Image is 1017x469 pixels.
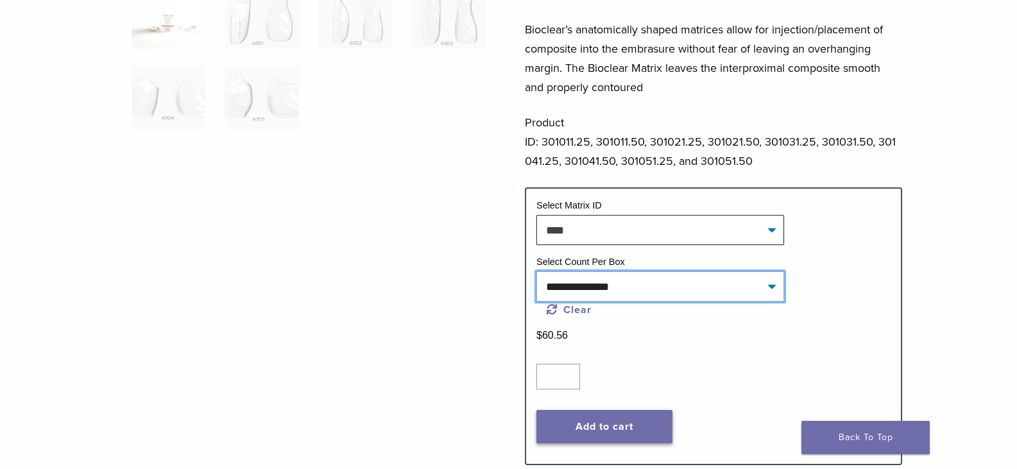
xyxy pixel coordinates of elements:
[525,20,902,97] p: Bioclear’s anatomically shaped matrices allow for injection/placement of composite into the embra...
[525,113,902,171] p: Product ID: 301011.25, 301011.50, 301021.25, 301021.50, 301031.25, 301031.50, 301041.25, 301041.5...
[536,410,672,443] button: Add to cart
[132,65,205,130] img: Original Anterior Matrix - A Series - Image 5
[536,200,602,210] label: Select Matrix ID
[225,65,298,130] img: Original Anterior Matrix - A Series - Image 6
[536,257,625,267] label: Select Count Per Box
[801,421,930,454] a: Back To Top
[536,330,542,341] span: $
[536,330,568,341] bdi: 60.56
[547,303,592,316] a: Clear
